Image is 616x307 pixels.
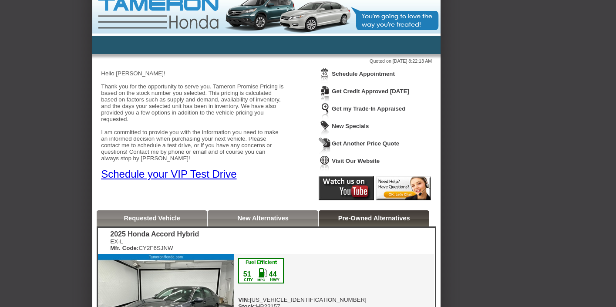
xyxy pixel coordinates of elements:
div: Quoted on [DATE] 8:22:13 AM [101,58,432,64]
a: Get Credit Approved [DATE] [332,88,409,94]
a: Pre-Owned Alternatives [338,215,410,222]
a: Requested Vehicle [124,215,180,222]
a: Schedule Appointment [332,71,395,77]
img: Icon_TradeInAppraisal.png [319,103,331,119]
a: New Specials [332,123,369,129]
img: Icon_WeeklySpecials.png [319,120,331,136]
a: New Alternatives [237,215,289,222]
a: Schedule your VIP Test Drive [101,168,236,180]
a: Get my Trade-In Appraised [332,105,405,112]
div: Hello [PERSON_NAME]! Thank you for the opportunity to serve you. Tameron Promise Pricing is based... [101,64,284,180]
div: 2025 Honda Accord Hybrid [110,230,199,238]
div: EX-L CY2F6SJNW [110,238,199,251]
a: Visit Our Website [332,158,380,164]
img: Icon_Youtube2.png [319,176,374,200]
img: Icon_GetQuote.png [319,138,331,154]
img: Icon_ScheduleAppointment.png [319,68,331,84]
img: Icon_CreditApproval.png [319,85,331,101]
img: Icon_LiveChat2.png [376,176,431,200]
b: Mfr. Code: [110,245,138,251]
div: 51 [242,270,252,278]
img: Icon_VisitWebsite.png [319,155,331,171]
b: VIN: [238,297,250,303]
a: Get Another Price Quote [332,140,399,147]
div: 44 [268,270,277,278]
